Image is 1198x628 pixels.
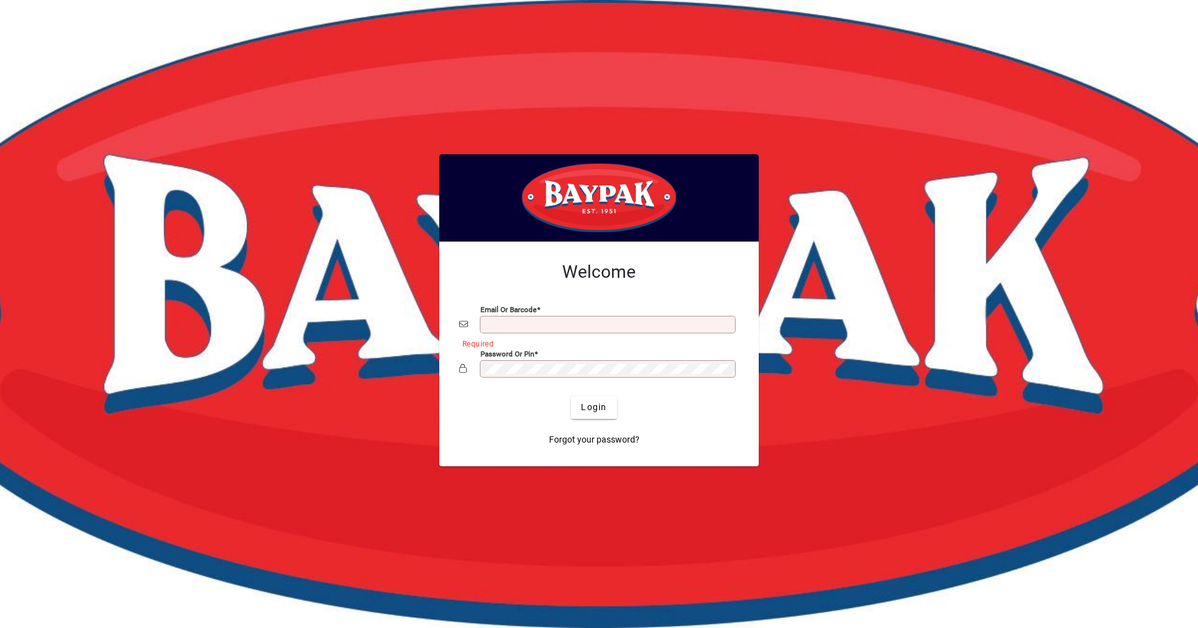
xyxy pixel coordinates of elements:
[462,336,729,350] mat-error: Required
[544,429,645,451] a: Forgot your password?
[581,401,606,414] span: Login
[459,262,739,283] h2: Welcome
[549,433,640,446] span: Forgot your password?
[480,349,534,358] mat-label: Password or Pin
[480,305,537,313] mat-label: Email or Barcode
[571,396,616,419] button: Login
